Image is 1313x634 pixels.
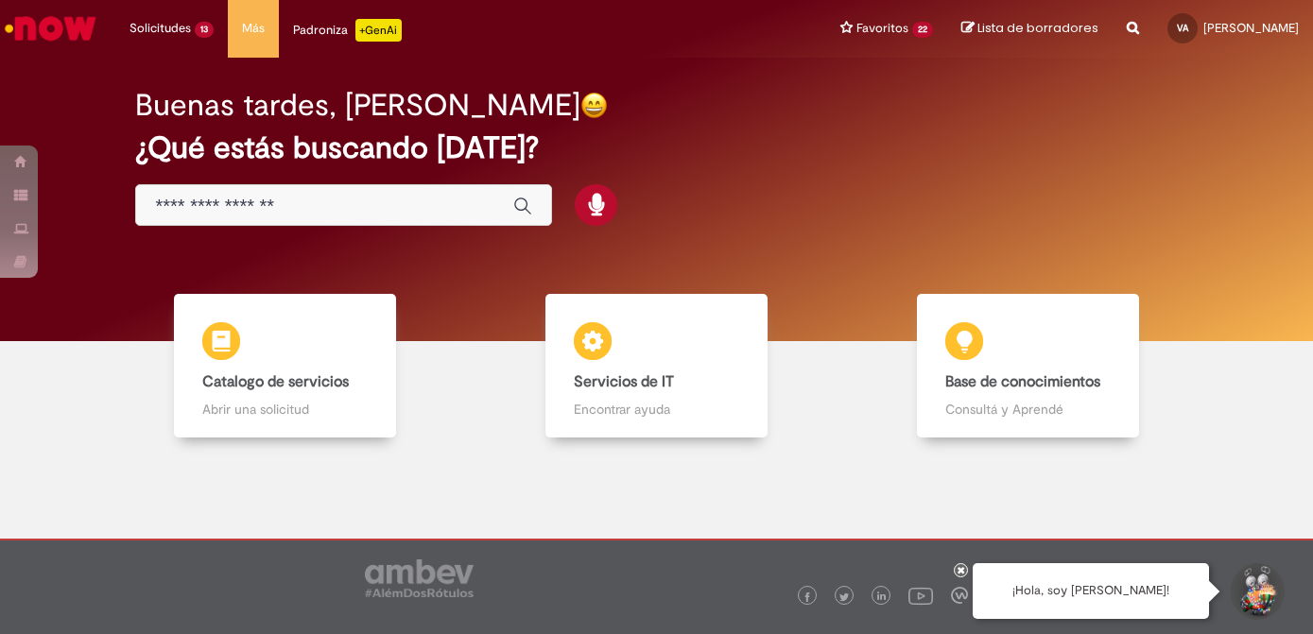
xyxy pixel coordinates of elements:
span: Lista de borradores [977,19,1098,37]
a: Lista de borradores [961,20,1098,38]
img: logo_footer_facebook.png [803,592,812,602]
a: Catalogo de servicios Abrir una solicitud [99,294,471,438]
img: logo_footer_workplace.png [951,587,968,604]
img: logo_footer_twitter.png [839,592,849,602]
img: ServiceNow [2,9,99,47]
span: Solicitudes [130,19,191,38]
span: VA [1177,22,1188,34]
p: Encontrar ayuda [574,400,739,419]
img: logo_footer_youtube.png [908,583,933,608]
h2: ¿Qué estás buscando [DATE]? [135,131,1177,164]
span: Más [242,19,265,38]
b: Base de conocimientos [945,372,1100,391]
div: Padroniza [293,19,402,42]
b: Catalogo de servicios [202,372,349,391]
h2: Buenas tardes, [PERSON_NAME] [135,89,580,122]
p: Consultá y Aprendé [945,400,1111,419]
span: 22 [912,22,933,38]
span: [PERSON_NAME] [1203,20,1299,36]
p: +GenAi [355,19,402,42]
a: Base de conocimientos Consultá y Aprendé [842,294,1214,438]
div: ¡Hola, soy [PERSON_NAME]! [973,563,1209,619]
b: Servicios de IT [574,372,674,391]
span: Favoritos [856,19,908,38]
span: 13 [195,22,214,38]
img: happy-face.png [580,92,608,119]
p: Abrir una solicitud [202,400,368,419]
img: logo_footer_ambev_rotulo_gray.png [365,559,474,597]
img: logo_footer_linkedin.png [877,591,887,603]
a: Servicios de IT Encontrar ayuda [471,294,842,438]
button: Iniciar conversación de soporte [1228,563,1285,620]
